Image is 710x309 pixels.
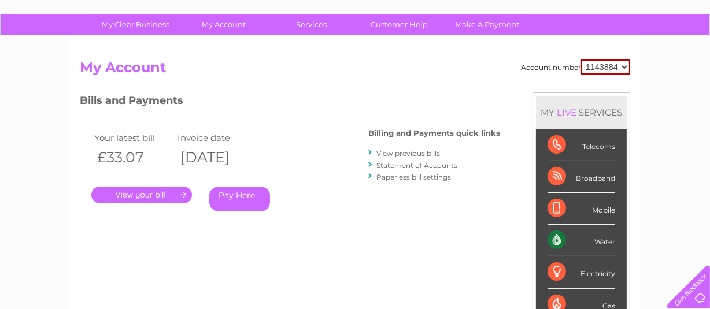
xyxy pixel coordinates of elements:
[548,225,615,256] div: Water
[376,173,451,181] a: Paperless bill settings
[91,146,175,169] th: £33.07
[548,256,615,288] div: Electricity
[609,49,626,58] a: Blog
[376,161,457,170] a: Statement of Accounts
[91,187,192,203] a: .
[91,130,175,146] td: Your latest bill
[80,59,630,81] h2: My Account
[440,14,535,35] a: Make A Payment
[536,96,627,129] div: MY SERVICES
[83,6,629,56] div: Clear Business is a trading name of Verastar Limited (registered in [GEOGRAPHIC_DATA] No. 3667643...
[88,14,184,35] a: My Clear Business
[548,129,615,161] div: Telecoms
[554,107,579,118] div: LIVE
[209,187,270,211] a: Pay Here
[521,59,630,75] div: Account number
[352,14,448,35] a: Customer Help
[175,130,258,146] td: Invoice date
[176,14,272,35] a: My Account
[264,14,360,35] a: Services
[535,49,561,58] a: Energy
[548,161,615,193] div: Broadband
[492,6,572,20] a: 0333 014 3131
[672,49,699,58] a: Log out
[506,49,528,58] a: Water
[368,129,500,137] h4: Billing and Payments quick links
[633,49,661,58] a: Contact
[80,92,500,113] h3: Bills and Payments
[25,30,84,65] img: logo.png
[548,193,615,225] div: Mobile
[376,149,440,158] a: View previous bills
[568,49,602,58] a: Telecoms
[175,146,258,169] th: [DATE]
